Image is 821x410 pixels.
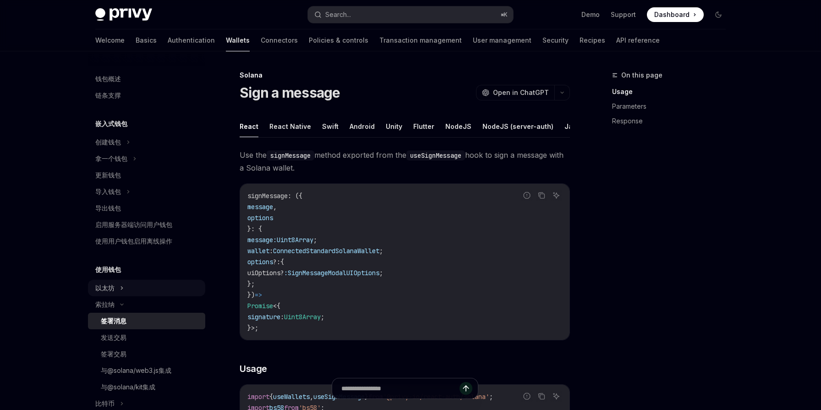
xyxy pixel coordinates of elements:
[88,233,205,249] a: 使用用户钱包启用离线操作
[273,247,379,255] span: ConnectedStandardSolanaWallet
[95,399,115,407] font: 比特币
[247,247,269,255] span: wallet
[445,116,471,137] button: NodeJS
[255,291,262,299] span: =>
[288,269,379,277] span: SignMessageModalUIOptions
[564,116,580,137] button: Java
[321,313,324,321] span: ;
[240,116,258,137] button: React
[542,29,569,51] a: Security
[611,10,636,19] a: Support
[247,291,255,299] span: })
[413,116,434,137] button: Flutter
[580,29,605,51] a: Recipes
[95,221,172,228] font: 启用服务器端访问用户钱包
[88,71,205,87] a: 钱包概述
[273,302,280,310] span: <{
[493,88,549,97] span: Open in ChatGPT
[501,11,508,18] span: ⌘ K
[521,189,533,201] button: Report incorrect code
[269,116,311,137] button: React Native
[379,269,383,277] span: ;
[88,329,205,346] a: 发送交易
[612,84,733,99] a: Usage
[612,99,733,114] a: Parameters
[247,313,280,321] span: signature
[322,116,339,137] button: Swift
[288,192,302,200] span: : ({
[386,116,402,137] button: Unity
[284,313,321,321] span: Uint8Array
[460,382,472,395] button: Send message
[247,258,273,266] span: options
[88,167,205,183] a: 更新钱包
[325,9,351,20] div: Search...
[284,269,288,277] span: :
[473,29,531,51] a: User management
[280,258,284,266] span: {
[101,333,126,341] font: 发送交易
[536,189,547,201] button: Copy the contents from the code block
[95,284,115,292] font: 以太坊
[308,6,513,23] button: Search...⌘K
[247,302,273,310] span: Promise
[88,313,205,329] a: 签署消息
[88,346,205,362] a: 签署交易
[95,204,121,212] font: 导出钱包
[88,379,205,395] a: 与@solana/kit集成
[247,324,258,332] span: }>;
[581,10,600,19] a: Demo
[95,29,125,51] a: Welcome
[406,150,465,161] code: useSignMessage
[88,200,205,216] a: 导出钱包
[280,313,284,321] span: :
[88,87,205,104] a: 链条支撑
[247,280,255,288] span: };
[168,29,215,51] a: Authentication
[550,189,562,201] button: Ask AI
[379,29,462,51] a: Transaction management
[273,258,280,266] span: ?:
[647,7,704,22] a: Dashboard
[350,116,375,137] button: Android
[247,192,288,200] span: signMessage
[95,8,152,21] img: dark logo
[88,216,205,233] a: 启用服务器端访问用户钱包
[101,350,126,358] font: 签署交易
[621,70,662,81] span: On this page
[482,116,553,137] button: NodeJS (server-auth)
[95,91,121,99] font: 链条支撑
[226,29,250,51] a: Wallets
[267,150,314,161] code: signMessage
[95,237,172,245] font: 使用用户钱包启用离线操作
[711,7,726,22] button: Toggle dark mode
[95,300,115,308] font: 索拉纳
[95,188,121,195] font: 导入钱包
[273,203,277,211] span: ,
[616,29,660,51] a: API reference
[261,29,298,51] a: Connectors
[240,362,267,375] span: Usage
[313,236,317,244] span: ;
[101,317,126,325] font: 签署消息
[240,84,340,101] h1: Sign a message
[476,85,554,100] button: Open in ChatGPT
[247,225,262,233] span: }: {
[277,236,313,244] span: Uint8Array
[240,149,570,174] span: Use the method exported from the hook to sign a message with a Solana wallet.
[269,247,273,255] span: :
[247,269,284,277] span: uiOptions?
[101,366,171,374] font: 与@solana/web3.js集成
[95,138,121,146] font: 创建钱包
[247,236,277,244] span: message:
[136,29,157,51] a: Basics
[379,247,383,255] span: ;
[95,171,121,179] font: 更新钱包
[309,29,368,51] a: Policies & controls
[101,383,155,391] font: 与@solana/kit集成
[95,75,121,83] font: 钱包概述
[240,71,570,80] div: Solana
[612,114,733,128] a: Response
[247,214,273,222] span: options
[95,266,121,273] font: 使用钱包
